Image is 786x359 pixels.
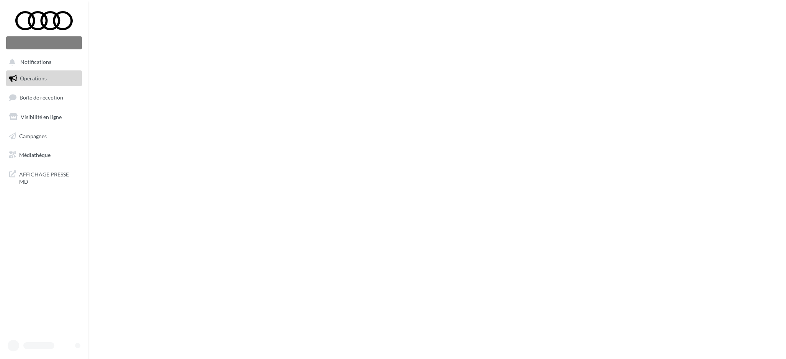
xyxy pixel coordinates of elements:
span: Médiathèque [19,152,51,158]
span: Opérations [20,75,47,82]
a: AFFICHAGE PRESSE MD [5,166,83,189]
span: Visibilité en ligne [21,114,62,120]
span: Campagnes [19,132,47,139]
a: Visibilité en ligne [5,109,83,125]
a: Campagnes [5,128,83,144]
a: Médiathèque [5,147,83,163]
span: Notifications [20,59,51,65]
span: Boîte de réception [20,94,63,101]
div: Nouvelle campagne [6,36,82,49]
a: Opérations [5,70,83,86]
span: AFFICHAGE PRESSE MD [19,169,79,186]
a: Boîte de réception [5,89,83,106]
